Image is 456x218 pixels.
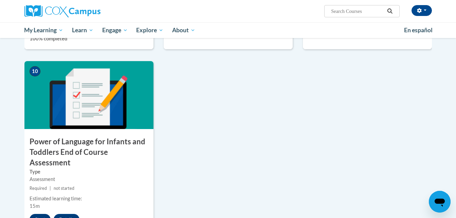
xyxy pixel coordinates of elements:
[168,22,200,38] a: About
[330,7,385,15] input: Search Courses
[68,22,98,38] a: Learn
[72,26,93,34] span: Learn
[412,5,432,16] button: Account Settings
[132,22,168,38] a: Explore
[24,5,101,17] img: Cox Campus
[429,191,451,213] iframe: Button to launch messaging window
[54,186,74,191] span: not started
[14,22,442,38] div: Main menu
[404,26,433,34] span: En español
[30,186,47,191] span: Required
[30,203,40,209] span: 15m
[102,26,128,34] span: Engage
[24,26,63,34] span: My Learning
[30,66,40,76] span: 10
[24,137,153,168] h3: Power of Language for Infants and Toddlers End of Course Assessment
[98,22,132,38] a: Engage
[136,26,163,34] span: Explore
[172,26,195,34] span: About
[30,35,148,42] label: 100% completed
[30,176,148,183] div: Assessment
[400,23,437,37] a: En español
[30,168,148,176] label: Type
[20,22,68,38] a: My Learning
[24,61,153,129] img: Course Image
[385,7,395,15] button: Search
[24,5,153,17] a: Cox Campus
[30,195,148,202] div: Estimated learning time:
[50,186,51,191] span: |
